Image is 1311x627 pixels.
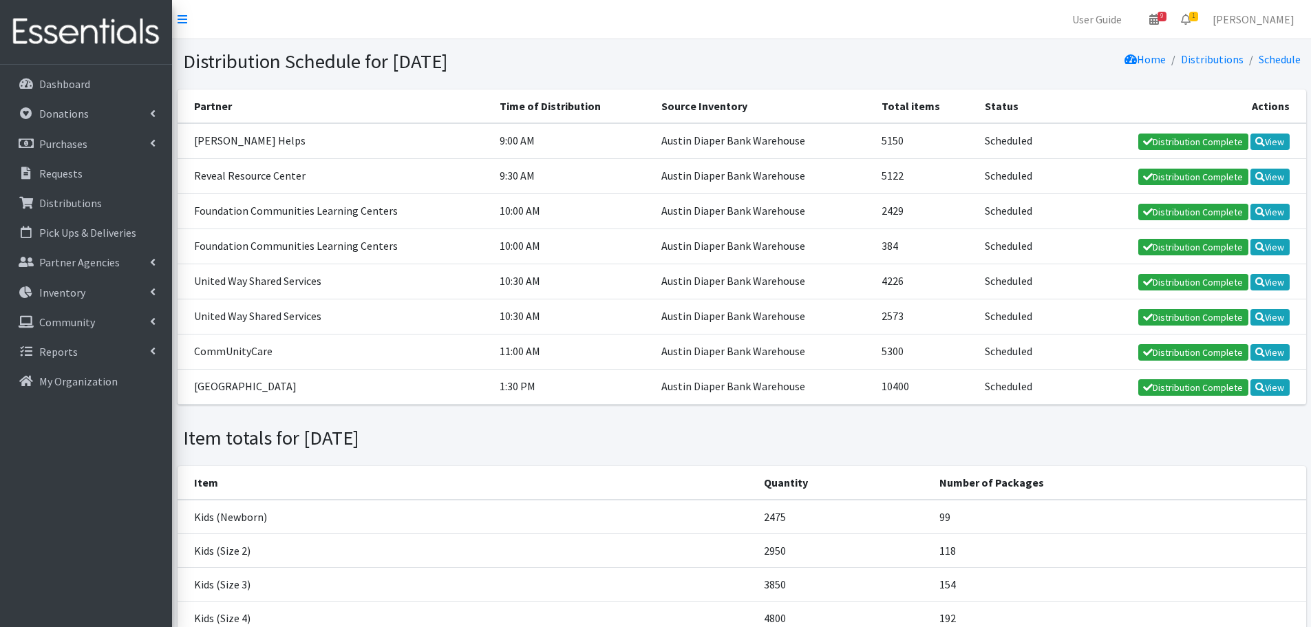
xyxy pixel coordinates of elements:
[6,308,167,336] a: Community
[931,567,1306,601] td: 154
[6,279,167,306] a: Inventory
[977,299,1065,334] td: Scheduled
[1138,309,1248,326] a: Distribution Complete
[1250,239,1290,255] a: View
[1158,12,1166,21] span: 9
[1138,344,1248,361] a: Distribution Complete
[977,334,1065,370] td: Scheduled
[931,533,1306,567] td: 118
[873,158,977,193] td: 5122
[873,229,977,264] td: 384
[931,500,1306,534] td: 99
[1138,274,1248,290] a: Distribution Complete
[39,286,85,299] p: Inventory
[491,264,653,299] td: 10:30 AM
[178,264,491,299] td: United Way Shared Services
[6,248,167,276] a: Partner Agencies
[977,89,1065,123] th: Status
[6,70,167,98] a: Dashboard
[1250,169,1290,185] a: View
[39,196,102,210] p: Distributions
[1259,52,1301,66] a: Schedule
[873,89,977,123] th: Total items
[1250,344,1290,361] a: View
[491,193,653,229] td: 10:00 AM
[178,370,491,405] td: [GEOGRAPHIC_DATA]
[6,368,167,395] a: My Organization
[653,370,873,405] td: Austin Diaper Bank Warehouse
[39,137,87,151] p: Purchases
[977,264,1065,299] td: Scheduled
[1138,6,1170,33] a: 9
[39,226,136,240] p: Pick Ups & Deliveries
[1064,89,1305,123] th: Actions
[873,123,977,159] td: 5150
[653,299,873,334] td: Austin Diaper Bank Warehouse
[653,193,873,229] td: Austin Diaper Bank Warehouse
[1189,12,1198,21] span: 1
[39,315,95,329] p: Community
[1250,134,1290,150] a: View
[977,370,1065,405] td: Scheduled
[178,334,491,370] td: CommUnityCare
[39,255,120,269] p: Partner Agencies
[178,567,756,601] td: Kids (Size 3)
[491,89,653,123] th: Time of Distribution
[1181,52,1244,66] a: Distributions
[178,158,491,193] td: Reveal Resource Center
[491,123,653,159] td: 9:00 AM
[39,107,89,120] p: Donations
[873,299,977,334] td: 2573
[1138,204,1248,220] a: Distribution Complete
[653,334,873,370] td: Austin Diaper Bank Warehouse
[756,567,931,601] td: 3850
[977,158,1065,193] td: Scheduled
[39,167,83,180] p: Requests
[178,533,756,567] td: Kids (Size 2)
[873,370,977,405] td: 10400
[1138,134,1248,150] a: Distribution Complete
[39,374,118,388] p: My Organization
[178,89,491,123] th: Partner
[1250,379,1290,396] a: View
[873,334,977,370] td: 5300
[178,123,491,159] td: [PERSON_NAME] Helps
[178,229,491,264] td: Foundation Communities Learning Centers
[873,264,977,299] td: 4226
[1250,204,1290,220] a: View
[756,500,931,534] td: 2475
[653,229,873,264] td: Austin Diaper Bank Warehouse
[178,500,756,534] td: Kids (Newborn)
[756,533,931,567] td: 2950
[491,299,653,334] td: 10:30 AM
[653,264,873,299] td: Austin Diaper Bank Warehouse
[6,338,167,365] a: Reports
[1138,379,1248,396] a: Distribution Complete
[183,50,737,74] h1: Distribution Schedule for [DATE]
[1250,274,1290,290] a: View
[491,370,653,405] td: 1:30 PM
[178,299,491,334] td: United Way Shared Services
[977,123,1065,159] td: Scheduled
[1250,309,1290,326] a: View
[39,345,78,359] p: Reports
[6,189,167,217] a: Distributions
[6,9,167,55] img: HumanEssentials
[653,123,873,159] td: Austin Diaper Bank Warehouse
[6,219,167,246] a: Pick Ups & Deliveries
[178,193,491,229] td: Foundation Communities Learning Centers
[977,193,1065,229] td: Scheduled
[1202,6,1305,33] a: [PERSON_NAME]
[873,193,977,229] td: 2429
[1125,52,1166,66] a: Home
[39,77,90,91] p: Dashboard
[931,466,1306,500] th: Number of Packages
[183,426,737,450] h1: Item totals for [DATE]
[1170,6,1202,33] a: 1
[977,229,1065,264] td: Scheduled
[491,158,653,193] td: 9:30 AM
[1061,6,1133,33] a: User Guide
[6,130,167,158] a: Purchases
[756,466,931,500] th: Quantity
[653,89,873,123] th: Source Inventory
